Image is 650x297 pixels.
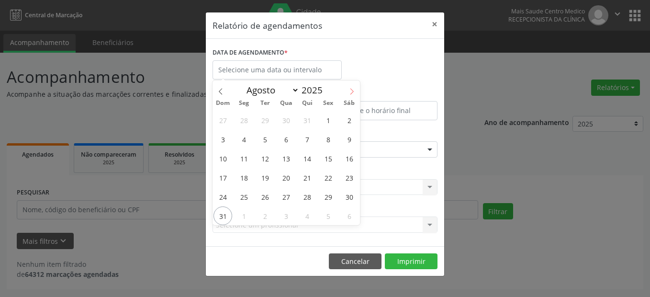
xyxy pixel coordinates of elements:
span: Agosto 22, 2025 [319,168,337,187]
span: Agosto 23, 2025 [340,168,359,187]
label: DATA DE AGENDAMENTO [213,46,288,60]
span: Qui [297,100,318,106]
span: Agosto 27, 2025 [277,187,295,206]
span: Setembro 1, 2025 [235,206,253,225]
span: Setembro 3, 2025 [277,206,295,225]
span: Julho 29, 2025 [256,111,274,129]
span: Agosto 15, 2025 [319,149,337,168]
span: Agosto 9, 2025 [340,130,359,148]
span: Qua [276,100,297,106]
span: Agosto 18, 2025 [235,168,253,187]
span: Agosto 29, 2025 [319,187,337,206]
span: Agosto 12, 2025 [256,149,274,168]
span: Agosto 30, 2025 [340,187,359,206]
span: Agosto 20, 2025 [277,168,295,187]
span: Agosto 8, 2025 [319,130,337,148]
span: Agosto 4, 2025 [235,130,253,148]
input: Selecione o horário final [327,101,437,120]
label: ATÉ [327,86,437,101]
span: Agosto 6, 2025 [277,130,295,148]
input: Selecione uma data ou intervalo [213,60,342,80]
span: Agosto 28, 2025 [298,187,316,206]
span: Agosto 31, 2025 [213,206,232,225]
span: Seg [234,100,255,106]
span: Agosto 11, 2025 [235,149,253,168]
span: Julho 27, 2025 [213,111,232,129]
span: Julho 30, 2025 [277,111,295,129]
button: Close [425,12,444,36]
span: Agosto 13, 2025 [277,149,295,168]
span: Sáb [339,100,360,106]
button: Cancelar [329,253,381,270]
span: Agosto 10, 2025 [213,149,232,168]
span: Setembro 5, 2025 [319,206,337,225]
span: Agosto 5, 2025 [256,130,274,148]
span: Agosto 7, 2025 [298,130,316,148]
span: Setembro 6, 2025 [340,206,359,225]
span: Agosto 21, 2025 [298,168,316,187]
span: Ter [255,100,276,106]
span: Sex [318,100,339,106]
button: Imprimir [385,253,437,270]
select: Month [242,83,299,97]
span: Agosto 19, 2025 [256,168,274,187]
span: Agosto 2, 2025 [340,111,359,129]
input: Year [299,84,331,96]
h5: Relatório de agendamentos [213,19,322,32]
span: Agosto 14, 2025 [298,149,316,168]
span: Setembro 2, 2025 [256,206,274,225]
span: Agosto 17, 2025 [213,168,232,187]
span: Agosto 3, 2025 [213,130,232,148]
span: Julho 28, 2025 [235,111,253,129]
span: Agosto 25, 2025 [235,187,253,206]
span: Agosto 26, 2025 [256,187,274,206]
span: Agosto 1, 2025 [319,111,337,129]
span: Agosto 16, 2025 [340,149,359,168]
span: Setembro 4, 2025 [298,206,316,225]
span: Julho 31, 2025 [298,111,316,129]
span: Dom [213,100,234,106]
span: Agosto 24, 2025 [213,187,232,206]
